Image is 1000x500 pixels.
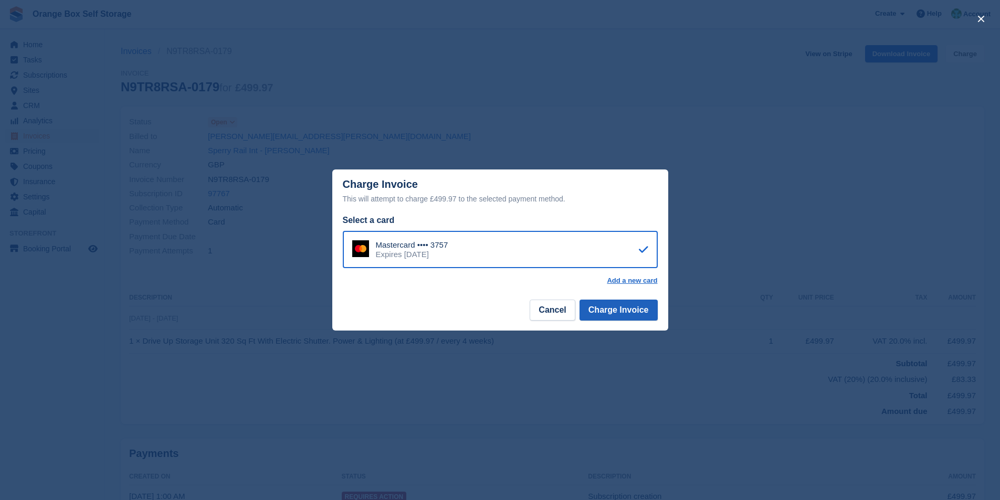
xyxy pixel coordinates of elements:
div: This will attempt to charge £499.97 to the selected payment method. [343,193,658,205]
div: Mastercard •••• 3757 [376,240,448,250]
button: Charge Invoice [580,300,658,321]
button: Cancel [530,300,575,321]
div: Expires [DATE] [376,250,448,259]
div: Charge Invoice [343,178,658,205]
a: Add a new card [607,276,657,285]
button: close [973,10,990,27]
img: Mastercard Logo [352,240,369,257]
div: Select a card [343,214,658,227]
